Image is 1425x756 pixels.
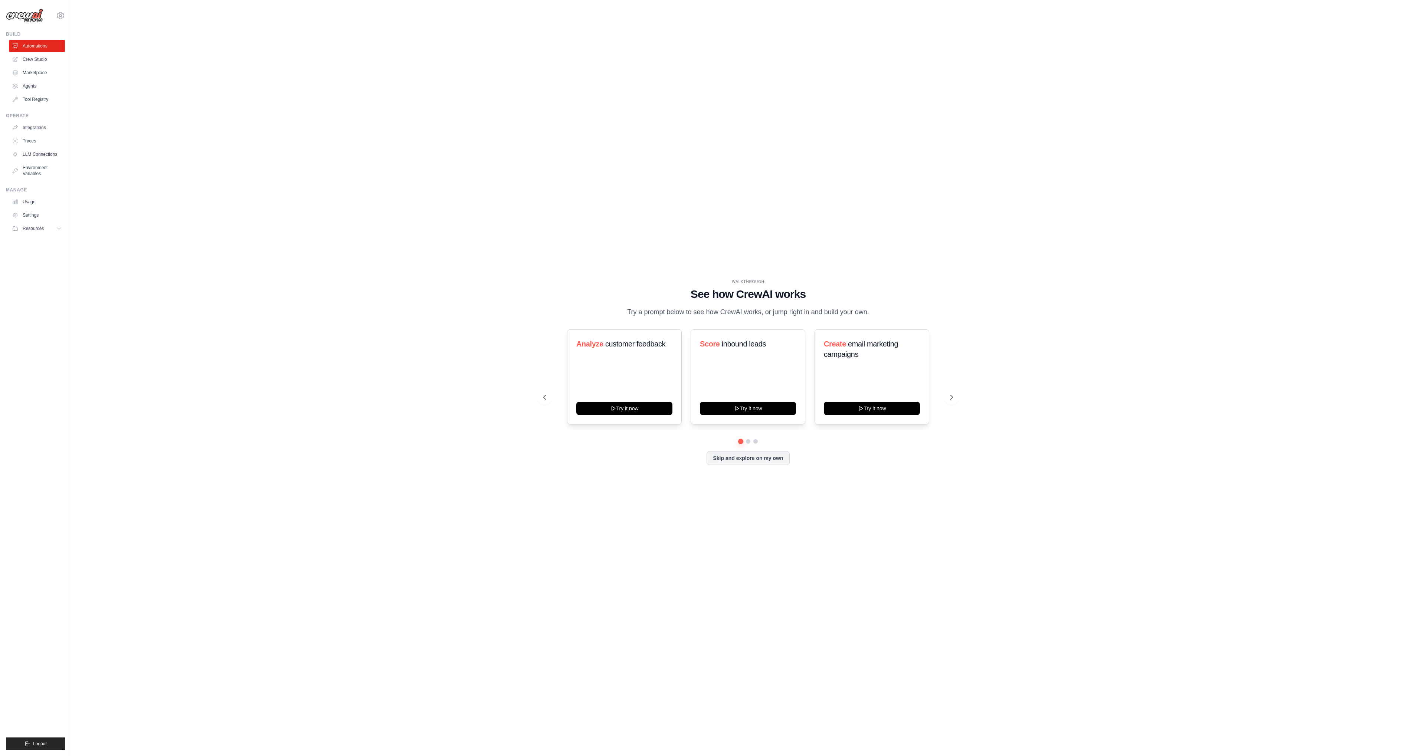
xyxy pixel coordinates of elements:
[6,187,65,193] div: Manage
[700,402,796,415] button: Try it now
[9,122,65,134] a: Integrations
[6,737,65,750] button: Logout
[824,402,920,415] button: Try it now
[23,226,44,231] span: Resources
[700,340,720,348] span: Score
[9,162,65,180] a: Environment Variables
[6,9,43,23] img: Logo
[9,209,65,221] a: Settings
[543,279,953,285] div: WALKTHROUGH
[6,31,65,37] div: Build
[9,148,65,160] a: LLM Connections
[9,223,65,234] button: Resources
[9,67,65,79] a: Marketplace
[9,80,65,92] a: Agents
[824,340,898,358] span: email marketing campaigns
[9,93,65,105] a: Tool Registry
[623,307,873,318] p: Try a prompt below to see how CrewAI works, or jump right in and build your own.
[576,340,603,348] span: Analyze
[605,340,665,348] span: customer feedback
[543,287,953,301] h1: See how CrewAI works
[576,402,672,415] button: Try it now
[9,53,65,65] a: Crew Studio
[9,196,65,208] a: Usage
[6,113,65,119] div: Operate
[9,135,65,147] a: Traces
[9,40,65,52] a: Automations
[722,340,766,348] span: inbound leads
[707,451,789,465] button: Skip and explore on my own
[824,340,846,348] span: Create
[33,741,47,747] span: Logout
